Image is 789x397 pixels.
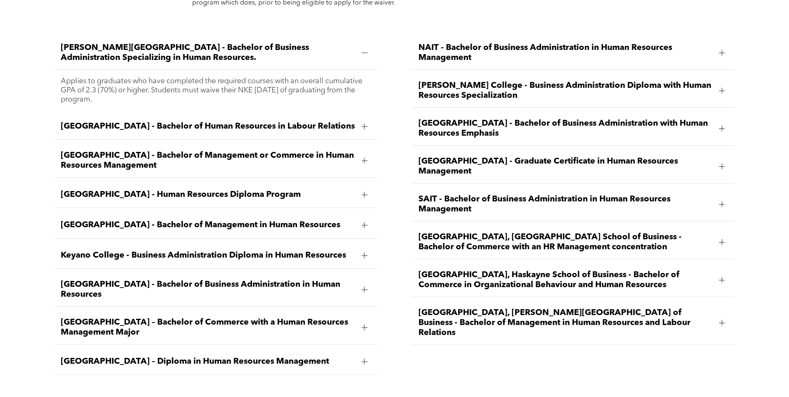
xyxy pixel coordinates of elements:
[61,357,355,367] span: [GEOGRAPHIC_DATA] – Diploma in Human Resources Management
[61,318,355,337] span: [GEOGRAPHIC_DATA] – Bachelor of Commerce with a Human Resources Management Major
[418,81,713,101] span: [PERSON_NAME] College - Business Administration Diploma with Human Resources Specialization
[418,156,713,176] span: [GEOGRAPHIC_DATA] - Graduate Certificate in Human Resources Management
[418,43,713,63] span: NAIT - Bachelor of Business Administration in Human Resources Management
[61,77,371,104] p: Applies to graduates who have completed the required courses with an overall cumulative GPA of 2....
[61,220,355,230] span: [GEOGRAPHIC_DATA] - Bachelor of Management in Human Resources
[61,251,355,261] span: Keyano College - Business Administration Diploma in Human Resources
[418,270,713,290] span: [GEOGRAPHIC_DATA], Haskayne School of Business - Bachelor of Commerce in Organizational Behaviour...
[61,190,355,200] span: [GEOGRAPHIC_DATA] - Human Resources Diploma Program
[61,151,355,171] span: [GEOGRAPHIC_DATA] - Bachelor of Management or Commerce in Human Resources Management
[418,194,713,214] span: SAIT - Bachelor of Business Administration in Human Resources Management
[418,119,713,139] span: [GEOGRAPHIC_DATA] - Bachelor of Business Administration with Human Resources Emphasis
[61,43,355,63] span: [PERSON_NAME][GEOGRAPHIC_DATA] - Bachelor of Business Administration Specializing in Human Resour...
[61,122,355,132] span: [GEOGRAPHIC_DATA] - Bachelor of Human Resources in Labour Relations
[418,308,713,338] span: [GEOGRAPHIC_DATA], [PERSON_NAME][GEOGRAPHIC_DATA] of Business - Bachelor of Management in Human R...
[418,232,713,252] span: [GEOGRAPHIC_DATA], [GEOGRAPHIC_DATA] School of Business - Bachelor of Commerce with an HR Managem...
[61,280,355,300] span: [GEOGRAPHIC_DATA] - Bachelor of Business Administration in Human Resources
